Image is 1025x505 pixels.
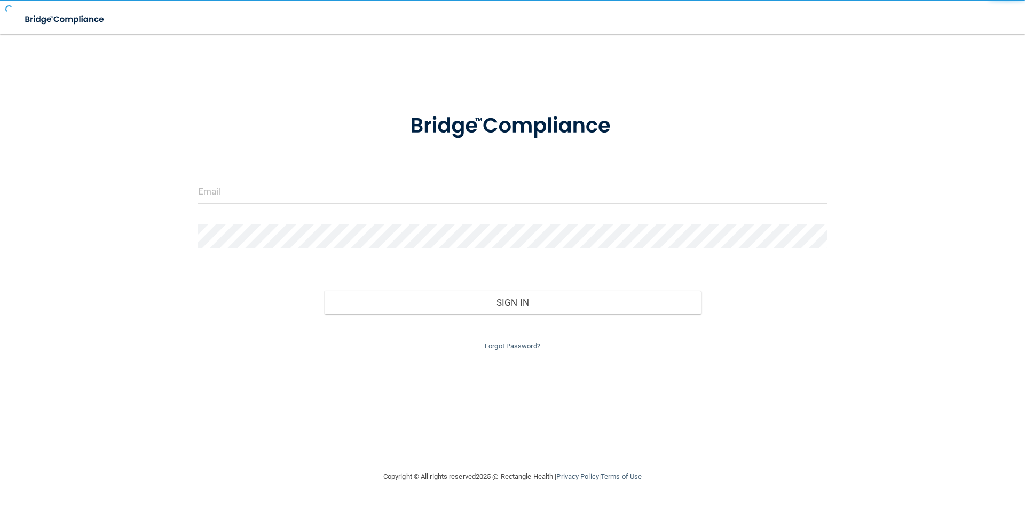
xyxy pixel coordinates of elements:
img: bridge_compliance_login_screen.278c3ca4.svg [16,9,114,30]
button: Sign In [324,291,701,314]
a: Privacy Policy [556,472,598,480]
input: Email [198,180,827,204]
a: Forgot Password? [485,342,540,350]
img: bridge_compliance_login_screen.278c3ca4.svg [388,98,637,154]
a: Terms of Use [601,472,642,480]
div: Copyright © All rights reserved 2025 @ Rectangle Health | | [318,460,707,494]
